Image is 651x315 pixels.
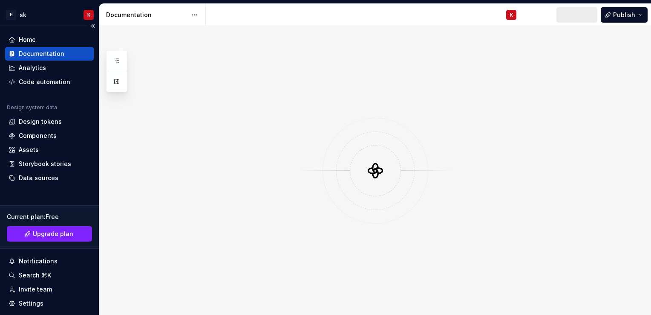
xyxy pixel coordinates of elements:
[19,299,43,308] div: Settings
[19,78,70,86] div: Code automation
[7,104,57,111] div: Design system data
[5,115,94,128] a: Design tokens
[5,61,94,75] a: Analytics
[6,10,16,20] div: H
[19,35,36,44] div: Home
[20,11,26,19] div: sk
[19,117,62,126] div: Design tokens
[2,6,97,24] button: HskK
[5,283,94,296] a: Invite team
[5,75,94,89] a: Code automation
[33,230,73,238] span: Upgrade plan
[106,11,187,19] div: Documentation
[87,12,90,18] div: K
[5,268,94,282] button: Search ⌘K
[19,257,58,265] div: Notifications
[613,11,635,19] span: Publish
[5,171,94,185] a: Data sources
[5,157,94,171] a: Storybook stories
[19,146,39,154] div: Assets
[601,7,648,23] button: Publish
[19,271,51,280] div: Search ⌘K
[5,297,94,310] a: Settings
[5,143,94,157] a: Assets
[19,64,46,72] div: Analytics
[5,129,94,143] a: Components
[5,254,94,268] button: Notifications
[87,20,99,32] button: Collapse sidebar
[19,160,71,168] div: Storybook stories
[5,33,94,47] a: Home
[19,285,52,294] div: Invite team
[5,47,94,61] a: Documentation
[19,174,58,182] div: Data sources
[19,131,57,140] div: Components
[19,50,64,58] div: Documentation
[7,226,92,242] button: Upgrade plan
[7,213,92,221] div: Current plan : Free
[510,12,513,18] div: K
